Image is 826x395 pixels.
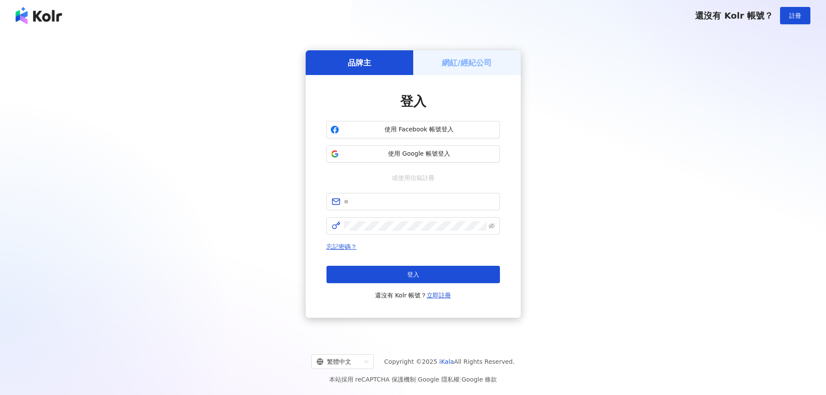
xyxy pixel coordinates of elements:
[789,12,801,19] span: 註冊
[461,376,497,383] a: Google 條款
[343,125,496,134] span: 使用 Facebook 帳號登入
[343,150,496,158] span: 使用 Google 帳號登入
[326,266,500,283] button: 登入
[695,10,773,21] span: 還沒有 Kolr 帳號？
[326,121,500,138] button: 使用 Facebook 帳號登入
[384,356,515,367] span: Copyright © 2025 All Rights Reserved.
[348,57,371,68] h5: 品牌主
[317,355,361,369] div: 繁體中文
[416,376,418,383] span: |
[439,358,454,365] a: iKala
[326,243,357,250] a: 忘記密碼？
[16,7,62,24] img: logo
[427,292,451,299] a: 立即註冊
[329,374,497,385] span: 本站採用 reCAPTCHA 保護機制
[326,145,500,163] button: 使用 Google 帳號登入
[407,271,419,278] span: 登入
[460,376,462,383] span: |
[418,376,460,383] a: Google 隱私權
[400,94,426,109] span: 登入
[375,290,451,300] span: 還沒有 Kolr 帳號？
[489,223,495,229] span: eye-invisible
[780,7,810,24] button: 註冊
[442,57,492,68] h5: 網紅/經紀公司
[386,173,441,183] span: 或使用信箱註冊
